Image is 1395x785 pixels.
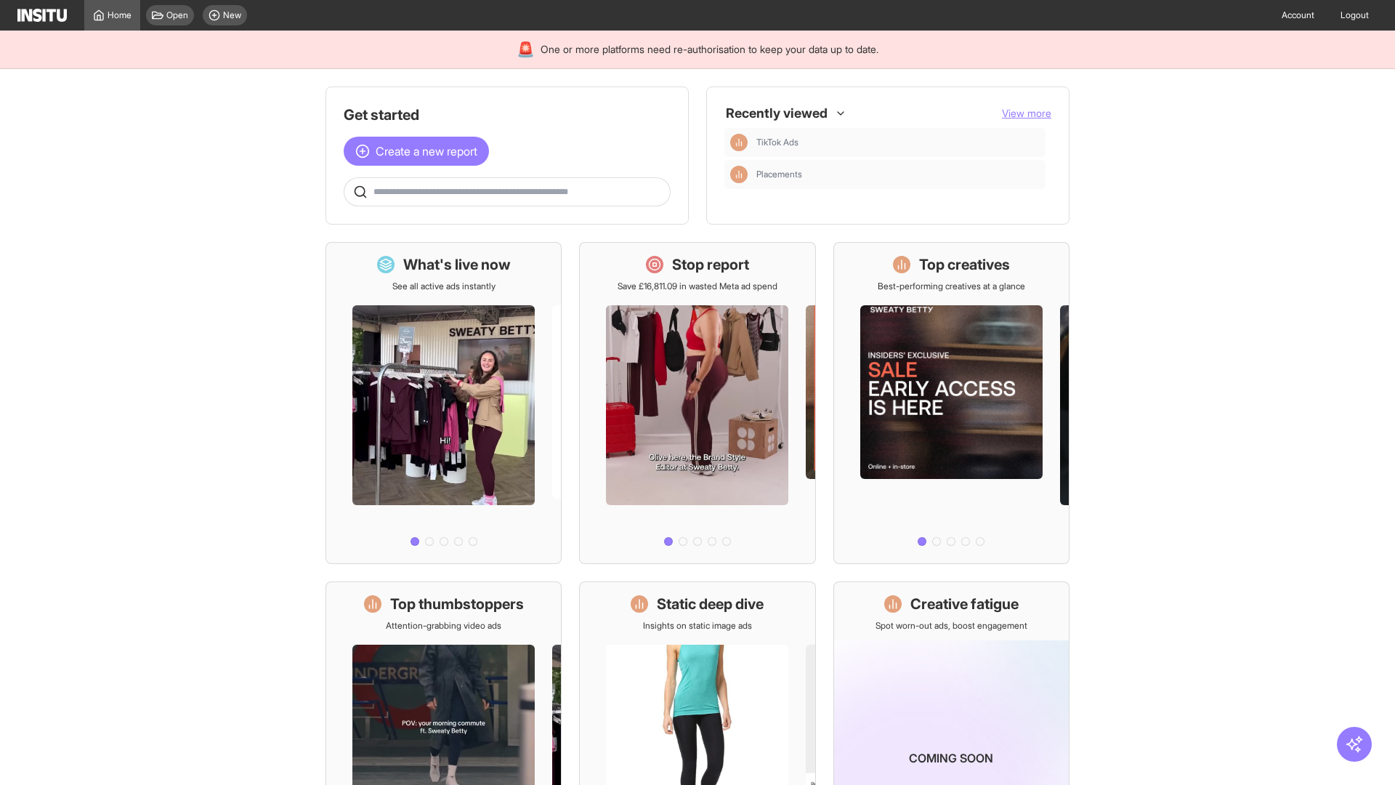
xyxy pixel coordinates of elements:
[1002,107,1051,119] span: View more
[730,134,748,151] div: Insights
[386,620,501,632] p: Attention-grabbing video ads
[392,281,496,292] p: See all active ads instantly
[1002,106,1051,121] button: View more
[325,242,562,564] a: What's live nowSee all active ads instantly
[376,142,477,160] span: Create a new report
[390,594,524,614] h1: Top thumbstoppers
[672,254,749,275] h1: Stop report
[166,9,188,21] span: Open
[730,166,748,183] div: Insights
[833,242,1069,564] a: Top creativesBest-performing creatives at a glance
[878,281,1025,292] p: Best-performing creatives at a glance
[541,42,878,57] span: One or more platforms need re-authorisation to keep your data up to date.
[643,620,752,632] p: Insights on static image ads
[344,105,671,125] h1: Get started
[756,169,802,180] span: Placements
[403,254,511,275] h1: What's live now
[919,254,1010,275] h1: Top creatives
[579,242,815,564] a: Stop reportSave £16,811.09 in wasted Meta ad spend
[223,9,241,21] span: New
[756,137,798,148] span: TikTok Ads
[618,281,777,292] p: Save £16,811.09 in wasted Meta ad spend
[17,9,67,22] img: Logo
[657,594,764,614] h1: Static deep dive
[756,137,1040,148] span: TikTok Ads
[517,39,535,60] div: 🚨
[108,9,132,21] span: Home
[344,137,489,166] button: Create a new report
[756,169,1040,180] span: Placements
